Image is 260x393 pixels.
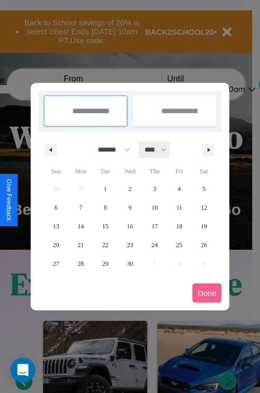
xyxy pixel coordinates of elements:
span: 4 [178,180,181,198]
span: 9 [128,198,132,217]
span: 7 [79,198,82,217]
button: 15 [93,217,118,236]
button: 11 [167,198,191,217]
div: Open Intercom Messenger [10,358,35,383]
button: 8 [93,198,118,217]
span: 30 [127,254,133,273]
span: 16 [127,217,133,236]
div: Give Feedback [5,179,12,221]
span: 1 [104,180,107,198]
button: 20 [44,236,68,254]
button: 9 [118,198,142,217]
button: 16 [118,217,142,236]
span: 14 [77,217,84,236]
button: 5 [192,180,216,198]
button: 2 [118,180,142,198]
button: 12 [192,198,216,217]
span: 29 [102,254,109,273]
span: 2 [128,180,132,198]
span: 24 [151,236,158,254]
button: 30 [118,254,142,273]
button: 6 [44,198,68,217]
span: Fri [167,163,191,180]
span: Wed [118,163,142,180]
span: 18 [176,217,183,236]
button: 22 [93,236,118,254]
span: 28 [77,254,84,273]
button: 21 [68,236,93,254]
span: 11 [176,198,183,217]
button: 27 [44,254,68,273]
button: 13 [44,217,68,236]
button: Done [192,283,222,303]
span: 27 [53,254,59,273]
span: Sat [192,163,216,180]
button: 24 [142,236,167,254]
span: 5 [202,180,205,198]
button: 1 [93,180,118,198]
span: 17 [151,217,158,236]
span: 19 [201,217,207,236]
button: 19 [192,217,216,236]
button: 18 [167,217,191,236]
span: 20 [53,236,59,254]
button: 25 [167,236,191,254]
button: 3 [142,180,167,198]
span: 3 [153,180,156,198]
span: 8 [104,198,107,217]
button: 23 [118,236,142,254]
span: 13 [53,217,59,236]
span: 12 [201,198,207,217]
button: 4 [167,180,191,198]
button: 10 [142,198,167,217]
span: 23 [127,236,133,254]
span: Thu [142,163,167,180]
span: 26 [201,236,207,254]
button: 29 [93,254,118,273]
span: 15 [102,217,109,236]
span: 22 [102,236,109,254]
span: Mon [68,163,93,180]
button: 7 [68,198,93,217]
span: 25 [176,236,183,254]
button: 26 [192,236,216,254]
span: Tue [93,163,118,180]
button: 14 [68,217,93,236]
button: 17 [142,217,167,236]
span: 6 [55,198,58,217]
span: 10 [151,198,158,217]
button: 28 [68,254,93,273]
span: 21 [77,236,84,254]
span: Sun [44,163,68,180]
